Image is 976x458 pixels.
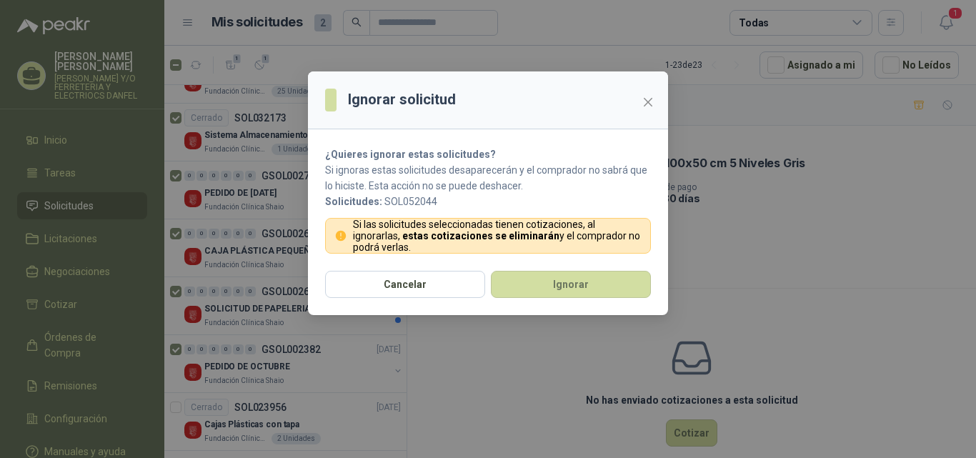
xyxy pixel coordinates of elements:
[637,91,659,114] button: Close
[325,196,382,207] b: Solicitudes:
[325,271,485,298] button: Cancelar
[325,149,496,160] strong: ¿Quieres ignorar estas solicitudes?
[348,89,456,111] h3: Ignorar solicitud
[325,162,651,194] p: Si ignoras estas solicitudes desaparecerán y el comprador no sabrá que lo hiciste. Esta acción no...
[325,194,651,209] p: SOL052044
[642,96,654,108] span: close
[491,271,651,298] button: Ignorar
[353,219,642,253] p: Si las solicitudes seleccionadas tienen cotizaciones, al ignorarlas, y el comprador no podrá verlas.
[402,230,559,242] strong: estas cotizaciones se eliminarán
